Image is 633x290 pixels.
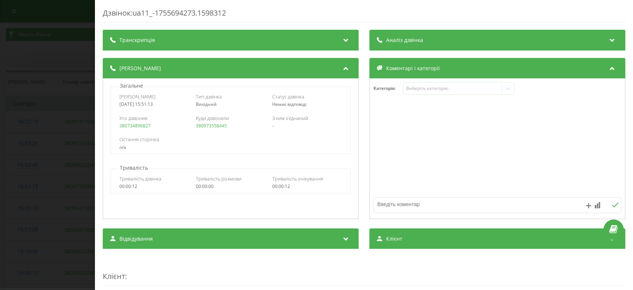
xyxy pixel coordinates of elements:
span: Транскрипція [119,36,155,44]
div: Виберіть категорію [406,85,499,91]
span: [PERSON_NAME] [119,65,161,72]
span: Тривалість очікування [272,175,323,182]
p: Загальне [118,82,145,89]
span: Хто дзвонив [119,115,147,121]
div: Дзвінок : ua11_-1755694273.1598312 [103,8,625,22]
h4: Категорія : [373,86,403,91]
div: : [103,256,625,286]
a: 380734896827 [119,123,151,129]
span: Тривалість дзвінка [119,175,161,182]
p: Тривалість [118,164,150,172]
span: Вихідний [196,101,217,107]
span: Клієнт [386,235,402,242]
span: Статус дзвінка [272,93,304,100]
div: 00:00:00 [196,184,266,189]
span: Немає відповіді [272,101,306,107]
span: Коментарі і категорії [386,65,440,72]
span: Тривалість розмови [196,175,241,182]
span: Клієнт [103,271,125,281]
a: 380973558445 [196,123,227,129]
span: [PERSON_NAME] [119,93,155,100]
div: 00:00:12 [272,184,342,189]
span: Остання сторінка [119,136,159,143]
span: Аналіз дзвінка [386,36,423,44]
div: [DATE] 15:51:13 [119,102,189,107]
div: - [272,123,342,128]
span: Куди дзвонили [196,115,229,121]
span: З ким з'єднаний [272,115,308,121]
span: Відвідування [119,235,153,242]
div: n/a [119,145,342,150]
span: Тип дзвінка [196,93,222,100]
div: 00:00:12 [119,184,189,189]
